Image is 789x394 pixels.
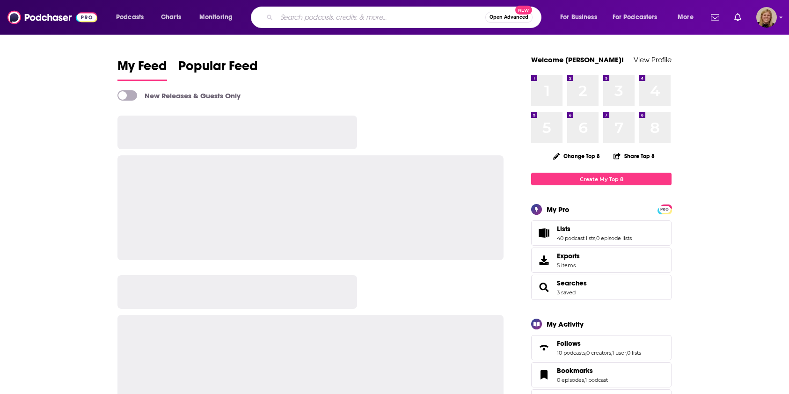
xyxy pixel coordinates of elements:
[560,11,597,24] span: For Business
[178,58,258,81] a: Popular Feed
[627,350,641,356] a: 0 lists
[557,252,580,260] span: Exports
[7,8,97,26] img: Podchaser - Follow, Share and Rate Podcasts
[731,9,745,25] a: Show notifications dropdown
[584,377,585,383] span: ,
[547,320,584,328] div: My Activity
[707,9,723,25] a: Show notifications dropdown
[756,7,777,28] img: User Profile
[596,235,632,241] a: 0 episode lists
[756,7,777,28] button: Show profile menu
[557,235,595,241] a: 40 podcast lists
[534,368,553,381] a: Bookmarks
[117,58,167,80] span: My Feed
[531,173,672,185] a: Create My Top 8
[671,10,705,25] button: open menu
[193,10,245,25] button: open menu
[611,350,612,356] span: ,
[557,225,632,233] a: Lists
[485,12,533,23] button: Open AdvancedNew
[659,205,670,212] a: PRO
[117,58,167,81] a: My Feed
[199,11,233,24] span: Monitoring
[557,377,584,383] a: 0 episodes
[260,7,550,28] div: Search podcasts, credits, & more...
[547,205,570,214] div: My Pro
[557,339,641,348] a: Follows
[595,235,596,241] span: ,
[531,335,672,360] span: Follows
[586,350,611,356] a: 0 creators
[116,11,144,24] span: Podcasts
[531,55,624,64] a: Welcome [PERSON_NAME]!
[557,366,608,375] a: Bookmarks
[756,7,777,28] span: Logged in as avansolkema
[557,366,593,375] span: Bookmarks
[606,10,671,25] button: open menu
[613,147,655,165] button: Share Top 8
[548,150,606,162] button: Change Top 8
[557,339,581,348] span: Follows
[557,225,570,233] span: Lists
[515,6,532,15] span: New
[489,15,528,20] span: Open Advanced
[554,10,609,25] button: open menu
[557,279,587,287] a: Searches
[534,281,553,294] a: Searches
[534,226,553,240] a: Lists
[585,377,608,383] a: 1 podcast
[557,289,576,296] a: 3 saved
[659,206,670,213] span: PRO
[155,10,187,25] a: Charts
[531,362,672,387] span: Bookmarks
[534,254,553,267] span: Exports
[678,11,694,24] span: More
[534,341,553,354] a: Follows
[531,275,672,300] span: Searches
[612,350,626,356] a: 1 user
[585,350,586,356] span: ,
[110,10,156,25] button: open menu
[531,220,672,246] span: Lists
[531,248,672,273] a: Exports
[117,90,241,101] a: New Releases & Guests Only
[634,55,672,64] a: View Profile
[626,350,627,356] span: ,
[161,11,181,24] span: Charts
[277,10,485,25] input: Search podcasts, credits, & more...
[557,350,585,356] a: 10 podcasts
[557,262,580,269] span: 5 items
[613,11,657,24] span: For Podcasters
[178,58,258,80] span: Popular Feed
